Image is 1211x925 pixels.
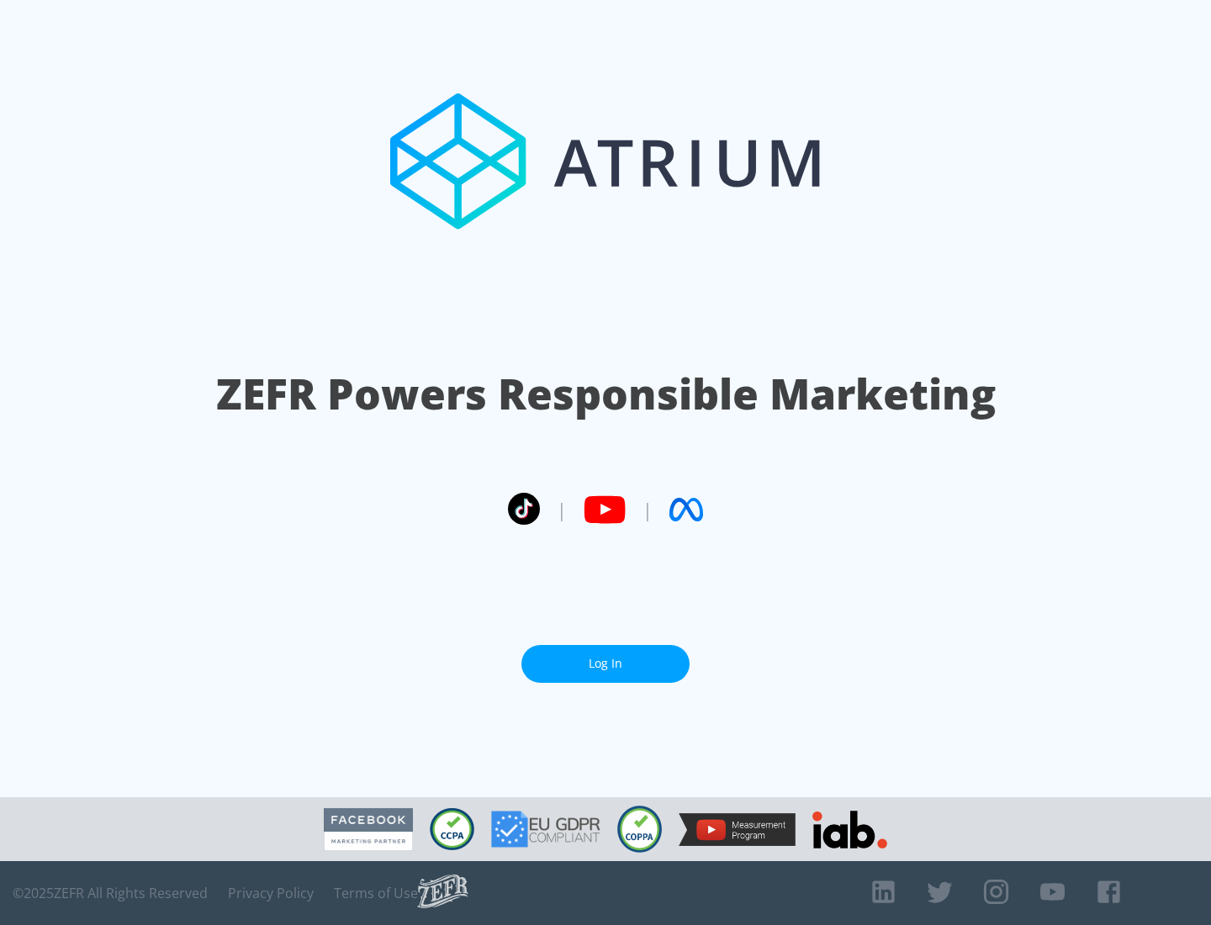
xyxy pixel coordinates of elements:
img: COPPA Compliant [617,806,662,853]
img: CCPA Compliant [430,808,474,850]
img: YouTube Measurement Program [679,813,796,846]
img: GDPR Compliant [491,811,600,848]
a: Log In [521,645,690,683]
span: | [643,497,653,522]
span: © 2025 ZEFR All Rights Reserved [13,885,208,901]
a: Privacy Policy [228,885,314,901]
span: | [557,497,567,522]
img: Facebook Marketing Partner [324,808,413,851]
h1: ZEFR Powers Responsible Marketing [216,365,996,423]
a: Terms of Use [334,885,418,901]
img: IAB [812,811,887,848]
